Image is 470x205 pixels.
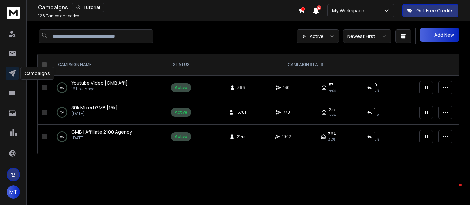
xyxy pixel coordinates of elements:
td: 0%GMB | Affiliate 2100 Agency[DATE] [50,125,167,149]
p: Campaigns added [38,13,79,19]
span: 0 % [374,137,379,142]
span: 50 [317,5,321,10]
button: Newest First [343,29,391,43]
div: Campaigns [38,3,298,12]
span: 33 % [329,112,336,118]
p: 1 % [60,109,64,116]
span: 0 [374,82,377,88]
span: 770 [283,110,290,115]
p: 0 % [60,133,64,140]
div: Active [175,110,187,115]
span: 35 % [328,137,335,142]
p: Active [310,33,324,40]
span: 257 [329,107,336,112]
span: 44 % [329,88,336,93]
button: MT [7,185,20,199]
span: 364 [328,131,336,137]
span: 0 % [374,88,379,93]
span: 30k Mixed GMB [15k] [71,104,118,111]
span: 130 [283,85,290,90]
p: [DATE] [71,111,118,116]
button: Add New [420,28,459,42]
a: 30k Mixed GMB [15k] [71,104,118,111]
td: 1%30k Mixed GMB [15k][DATE] [50,100,167,125]
span: 57 [329,82,333,88]
span: 1042 [282,134,291,139]
p: Get Free Credits [416,7,454,14]
p: 0 % [60,84,64,91]
span: 126 [38,13,45,19]
span: 0 % [374,112,379,118]
p: My Workspace [332,7,367,14]
td: 0%Youtube Video [GMB Affi]16 hours ago [50,76,167,100]
div: Active [175,134,187,139]
th: STATUS [167,54,195,76]
div: Active [175,85,187,90]
span: 1 [374,107,376,112]
span: 366 [237,85,245,90]
p: [DATE] [71,135,132,141]
a: Youtube Video [GMB Affi] [71,80,128,86]
iframe: Intercom live chat [446,182,462,198]
button: Get Free Credits [402,4,458,17]
a: GMB | Affiliate 2100 Agency [71,129,132,135]
span: 2145 [237,134,246,139]
p: 16 hours ago [71,86,128,92]
button: Tutorial [72,3,104,12]
span: 1 [374,131,376,137]
th: CAMPAIGN STATS [195,54,415,76]
div: Campaigns [20,67,54,80]
th: CAMPAIGN NAME [50,54,167,76]
span: 15701 [236,110,246,115]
